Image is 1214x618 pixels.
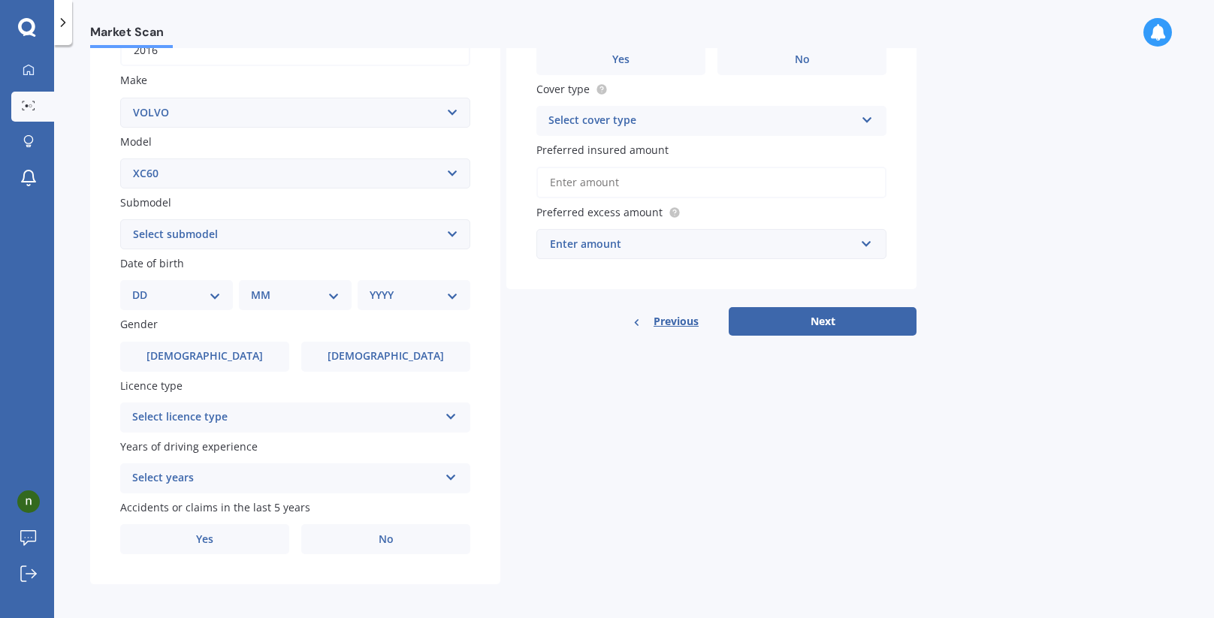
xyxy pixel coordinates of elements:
[17,490,40,513] img: ACg8ocJldichQ3IWD0YGWWbj4AcT7sL5QJR8k6jHZuperItPBDF8cg=s96-c
[120,74,147,88] span: Make
[120,500,310,514] span: Accidents or claims in the last 5 years
[120,195,171,210] span: Submodel
[536,205,663,219] span: Preferred excess amount
[120,256,184,270] span: Date of birth
[196,533,213,546] span: Yes
[795,53,810,66] span: No
[120,439,258,454] span: Years of driving experience
[612,53,630,66] span: Yes
[379,533,394,546] span: No
[328,350,444,363] span: [DEMOGRAPHIC_DATA]
[120,134,152,149] span: Model
[132,408,439,427] div: Select licence type
[729,307,917,336] button: Next
[550,236,855,252] div: Enter amount
[132,469,439,487] div: Select years
[536,143,669,157] span: Preferred insured amount
[90,25,173,45] span: Market Scan
[146,350,263,363] span: [DEMOGRAPHIC_DATA]
[654,310,699,333] span: Previous
[536,167,886,198] input: Enter amount
[120,378,183,393] span: Licence type
[548,112,855,130] div: Select cover type
[120,35,470,66] input: YYYY
[120,318,158,332] span: Gender
[536,82,590,96] span: Cover type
